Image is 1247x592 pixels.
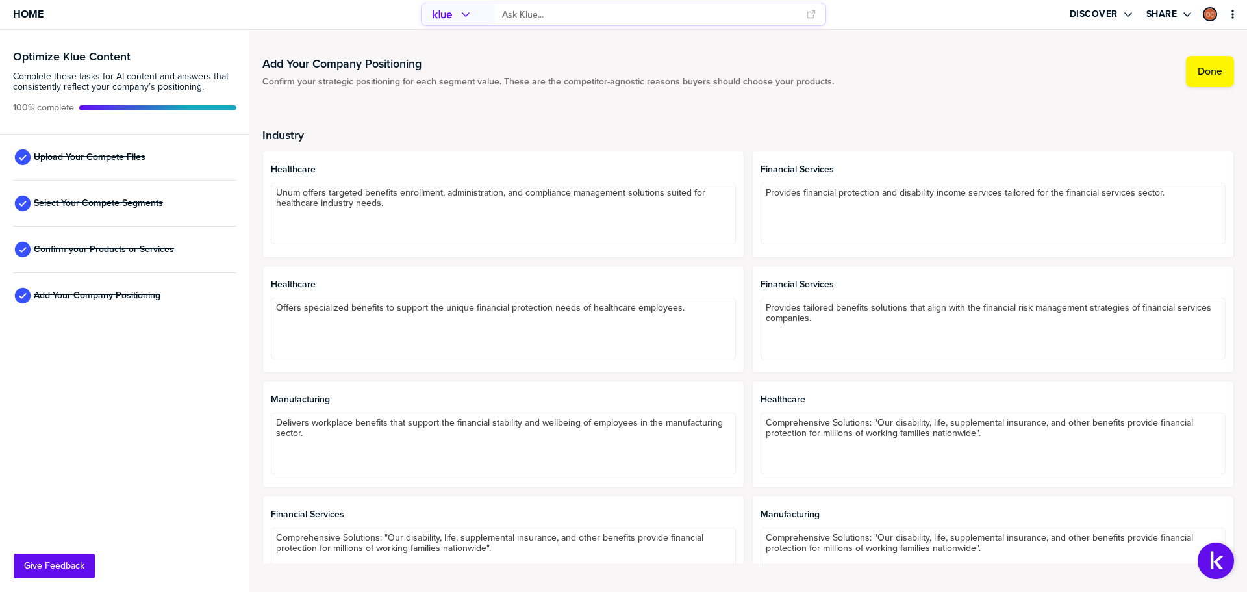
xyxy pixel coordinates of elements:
[271,183,736,244] textarea: Unum offers targeted benefits enrollment, administration, and compliance management solutions sui...
[34,152,145,162] span: Upload Your Compete Files
[271,394,736,405] span: Manufacturing
[761,279,1226,290] span: Financial Services
[13,71,236,92] span: Complete these tasks for AI content and answers that consistently reflect your company’s position...
[761,164,1226,175] span: Financial Services
[761,509,1226,520] span: Manufacturing
[13,103,74,113] span: Active
[34,198,163,209] span: Select Your Compete Segments
[1203,7,1217,21] div: Olivia Champy
[1202,6,1218,23] a: Edit Profile
[13,51,236,62] h3: Optimize Klue Content
[271,413,736,474] textarea: Delivers workplace benefits that support the financial stability and wellbeing of employees in th...
[1198,65,1222,78] label: Done
[502,4,798,25] input: Ask Klue...
[271,528,736,589] textarea: Comprehensive Solutions: "Our disability, life, supplemental insurance, and other benefits provid...
[761,183,1226,244] textarea: Provides financial protection and disability income services tailored for the financial services ...
[1070,8,1118,20] label: Discover
[761,298,1226,359] textarea: Provides tailored benefits solutions that align with the financial risk management strategies of ...
[271,279,736,290] span: Healthcare
[761,528,1226,589] textarea: Comprehensive Solutions: "Our disability, life, supplemental insurance, and other benefits provid...
[13,8,44,19] span: Home
[271,509,736,520] span: Financial Services
[262,56,834,71] h1: Add Your Company Positioning
[1198,543,1234,579] button: Open Support Center
[262,77,834,87] span: Confirm your strategic positioning for each segment value. These are the competitor-agnostic reas...
[271,164,736,175] span: Healthcare
[34,244,174,255] span: Confirm your Products or Services
[14,554,95,578] button: Give Feedback
[34,290,160,301] span: Add Your Company Positioning
[761,413,1226,474] textarea: Comprehensive Solutions: "Our disability, life, supplemental insurance, and other benefits provid...
[1204,8,1216,20] img: 532589b664afe66d1ae68b9521c0b9aa-sml.png
[761,394,1226,405] span: Healthcare
[271,298,736,359] textarea: Offers specialized benefits to support the unique financial protection needs of healthcare employ...
[1146,8,1178,20] label: Share
[262,129,1234,142] h2: Industry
